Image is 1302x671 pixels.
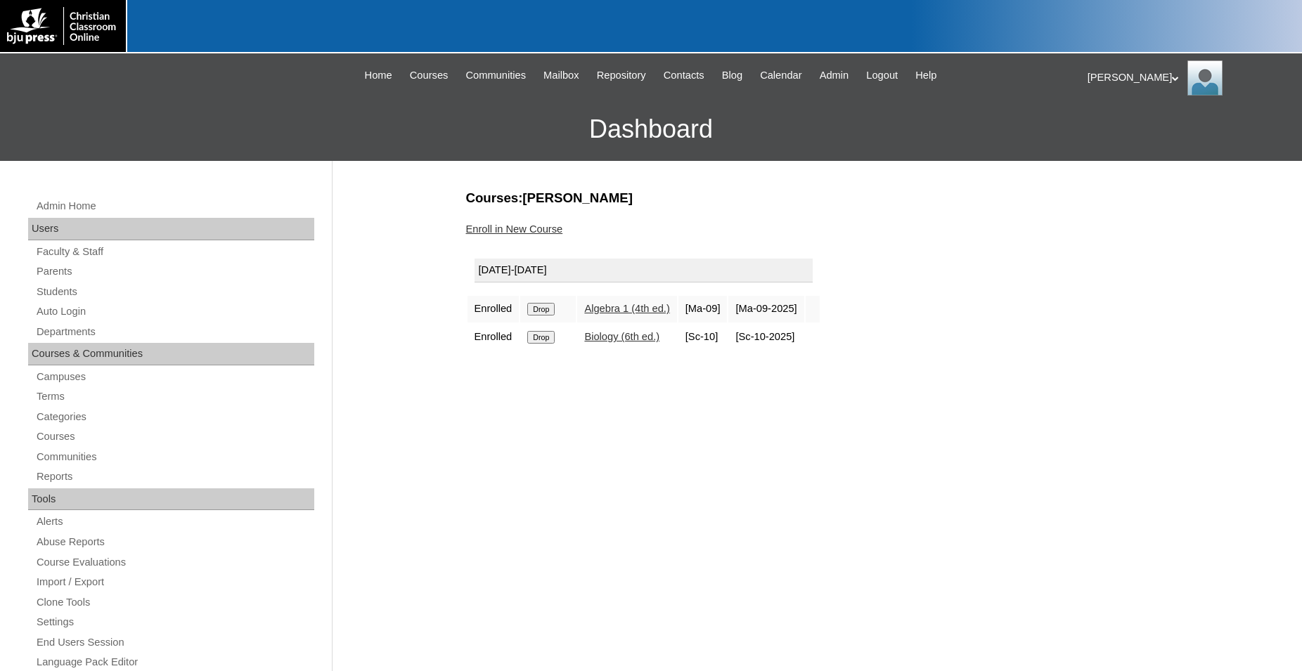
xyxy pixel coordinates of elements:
[728,324,804,351] td: [Sc-10-2025]
[715,67,749,84] a: Blog
[35,594,314,611] a: Clone Tools
[35,634,314,651] a: End Users Session
[466,189,1162,207] h3: Courses:[PERSON_NAME]
[28,218,314,240] div: Users
[722,67,742,84] span: Blog
[35,573,314,591] a: Import / Export
[1088,60,1288,96] div: [PERSON_NAME]
[678,324,728,351] td: [Sc-10]
[527,331,555,344] input: Drop
[410,67,449,84] span: Courses
[35,468,314,486] a: Reports
[657,67,711,84] a: Contacts
[527,303,555,315] input: Drop
[465,67,526,84] span: Communities
[664,67,704,84] span: Contacts
[584,303,669,314] a: Algebra 1 (4th ed.)
[35,653,314,671] a: Language Pack Editor
[28,488,314,511] div: Tools
[35,243,314,261] a: Faculty & Staff
[468,296,520,323] td: Enrolled
[35,448,314,466] a: Communities
[468,324,520,351] td: Enrolled
[590,67,653,84] a: Repository
[728,296,804,323] td: [Ma-09-2025]
[403,67,456,84] a: Courses
[760,67,801,84] span: Calendar
[358,67,399,84] a: Home
[597,67,646,84] span: Repository
[28,343,314,365] div: Courses & Communities
[584,331,659,342] a: Biology (6th ed.)
[35,554,314,571] a: Course Evaluations
[35,513,314,530] a: Alerts
[365,67,392,84] span: Home
[753,67,808,84] a: Calendar
[35,197,314,215] a: Admin Home
[7,98,1295,161] h3: Dashboard
[475,259,813,282] div: [DATE]-[DATE]
[678,296,728,323] td: [Ma-09]
[7,7,119,45] img: logo-white.png
[35,283,314,301] a: Students
[35,368,314,386] a: Campuses
[820,67,849,84] span: Admin
[915,67,936,84] span: Help
[908,67,943,84] a: Help
[35,533,314,551] a: Abuse Reports
[458,67,533,84] a: Communities
[536,67,586,84] a: Mailbox
[1187,60,1223,96] img: Jonelle Rodriguez
[859,67,905,84] a: Logout
[35,408,314,426] a: Categories
[35,613,314,631] a: Settings
[543,67,579,84] span: Mailbox
[466,223,563,235] a: Enroll in New Course
[35,303,314,320] a: Auto Login
[813,67,856,84] a: Admin
[35,428,314,445] a: Courses
[866,67,898,84] span: Logout
[35,323,314,341] a: Departments
[35,388,314,405] a: Terms
[35,263,314,280] a: Parents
